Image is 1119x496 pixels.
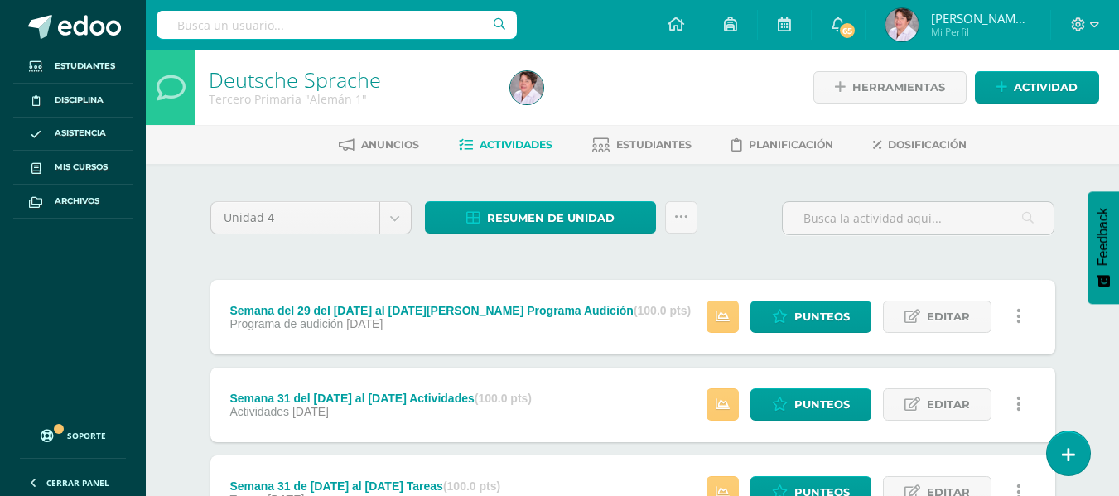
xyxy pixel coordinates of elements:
span: Dosificación [888,138,967,151]
a: Disciplina [13,84,133,118]
span: Estudiantes [55,60,115,73]
span: Mis cursos [55,161,108,174]
a: Punteos [750,388,871,421]
input: Busca la actividad aquí... [783,202,1054,234]
img: e25b2687233f2d436f85fc9313f9d881.png [510,71,543,104]
a: Estudiantes [592,132,692,158]
a: Resumen de unidad [425,201,656,234]
span: Resumen de unidad [487,203,615,234]
span: Asistencia [55,127,106,140]
span: Soporte [67,430,106,441]
a: Deutsche Sprache [209,65,381,94]
input: Busca un usuario... [157,11,517,39]
a: Planificación [731,132,833,158]
a: Herramientas [813,71,967,104]
span: Mi Perfil [931,25,1030,39]
a: Dosificación [873,132,967,158]
strong: (100.0 pts) [475,392,532,405]
span: Punteos [794,389,850,420]
span: [PERSON_NAME] del [PERSON_NAME] [931,10,1030,26]
h1: Deutsche Sprache [209,68,490,91]
span: Actividades [480,138,552,151]
span: Actividad [1014,72,1078,103]
div: Semana del 29 del [DATE] al [DATE][PERSON_NAME] Programa Audición [229,304,691,317]
a: Mis cursos [13,151,133,185]
img: e25b2687233f2d436f85fc9313f9d881.png [885,8,919,41]
span: Disciplina [55,94,104,107]
span: Editar [927,301,970,332]
span: Unidad 4 [224,202,367,234]
span: Actividades [229,405,289,418]
span: Programa de audición [229,317,343,330]
span: Punteos [794,301,850,332]
span: [DATE] [346,317,383,330]
a: Soporte [20,413,126,454]
span: Editar [927,389,970,420]
a: Asistencia [13,118,133,152]
div: Semana 31 de [DATE] al [DATE] Tareas [229,479,500,493]
span: Herramientas [852,72,945,103]
span: Anuncios [361,138,419,151]
span: Estudiantes [616,138,692,151]
a: Archivos [13,185,133,219]
div: Tercero Primaria 'Alemán 1' [209,91,490,107]
span: Feedback [1096,208,1111,266]
a: Actividad [975,71,1099,104]
button: Feedback - Mostrar encuesta [1088,191,1119,304]
span: Archivos [55,195,99,208]
span: Cerrar panel [46,477,109,489]
strong: (100.0 pts) [443,479,500,493]
a: Anuncios [339,132,419,158]
a: Actividades [459,132,552,158]
a: Punteos [750,301,871,333]
strong: (100.0 pts) [634,304,691,317]
span: Planificación [749,138,833,151]
a: Unidad 4 [211,202,411,234]
a: Estudiantes [13,50,133,84]
span: [DATE] [292,405,329,418]
span: 65 [838,22,856,40]
div: Semana 31 del [DATE] al [DATE] Actividades [229,392,532,405]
